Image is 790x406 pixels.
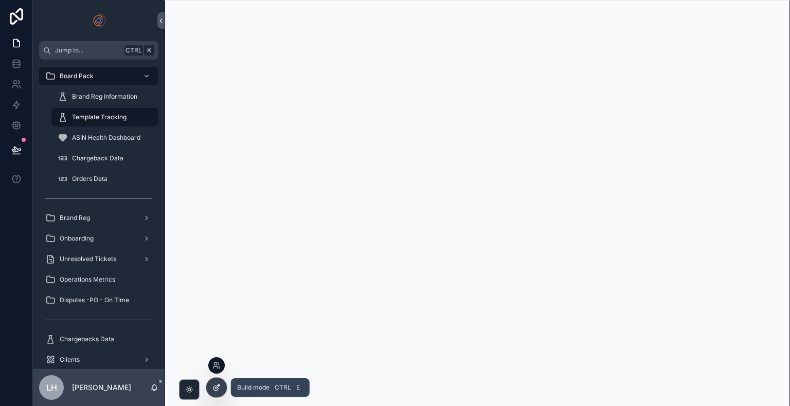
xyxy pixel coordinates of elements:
[60,255,116,263] span: Unresolved Tickets
[60,335,114,343] span: Chargebacks Data
[55,46,120,54] span: Jump to...
[39,229,158,248] a: Onboarding
[39,291,158,309] a: Disputes -PO - On Time
[274,382,292,393] span: Ctrl
[60,356,80,364] span: Clients
[39,67,158,85] a: Board Pack
[39,350,158,369] a: Clients
[237,383,270,392] span: Build mode
[294,383,302,392] span: E
[60,72,94,80] span: Board Pack
[72,382,131,393] p: [PERSON_NAME]
[72,113,127,121] span: Template Tracking
[51,128,158,147] a: ASIN Health Dashboard
[91,12,107,29] img: App logo
[72,175,107,183] span: Orders Data
[51,87,158,106] a: Brand Reg Information
[145,46,153,54] span: K
[60,296,129,304] span: Disputes -PO - On Time
[72,154,123,162] span: Chargeback Data
[39,330,158,348] a: Chargebacks Data
[60,234,94,243] span: Onboarding
[60,275,115,284] span: Operations Metrics
[72,134,140,142] span: ASIN Health Dashboard
[72,93,137,101] span: Brand Reg Information
[39,250,158,268] a: Unresolved Tickets
[60,214,90,222] span: Brand Reg
[46,381,57,394] span: LH
[124,45,143,56] span: Ctrl
[33,60,165,369] div: scrollable content
[51,149,158,168] a: Chargeback Data
[39,270,158,289] a: Operations Metrics
[39,209,158,227] a: Brand Reg
[51,108,158,126] a: Template Tracking
[39,41,158,60] button: Jump to...CtrlK
[51,170,158,188] a: Orders Data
